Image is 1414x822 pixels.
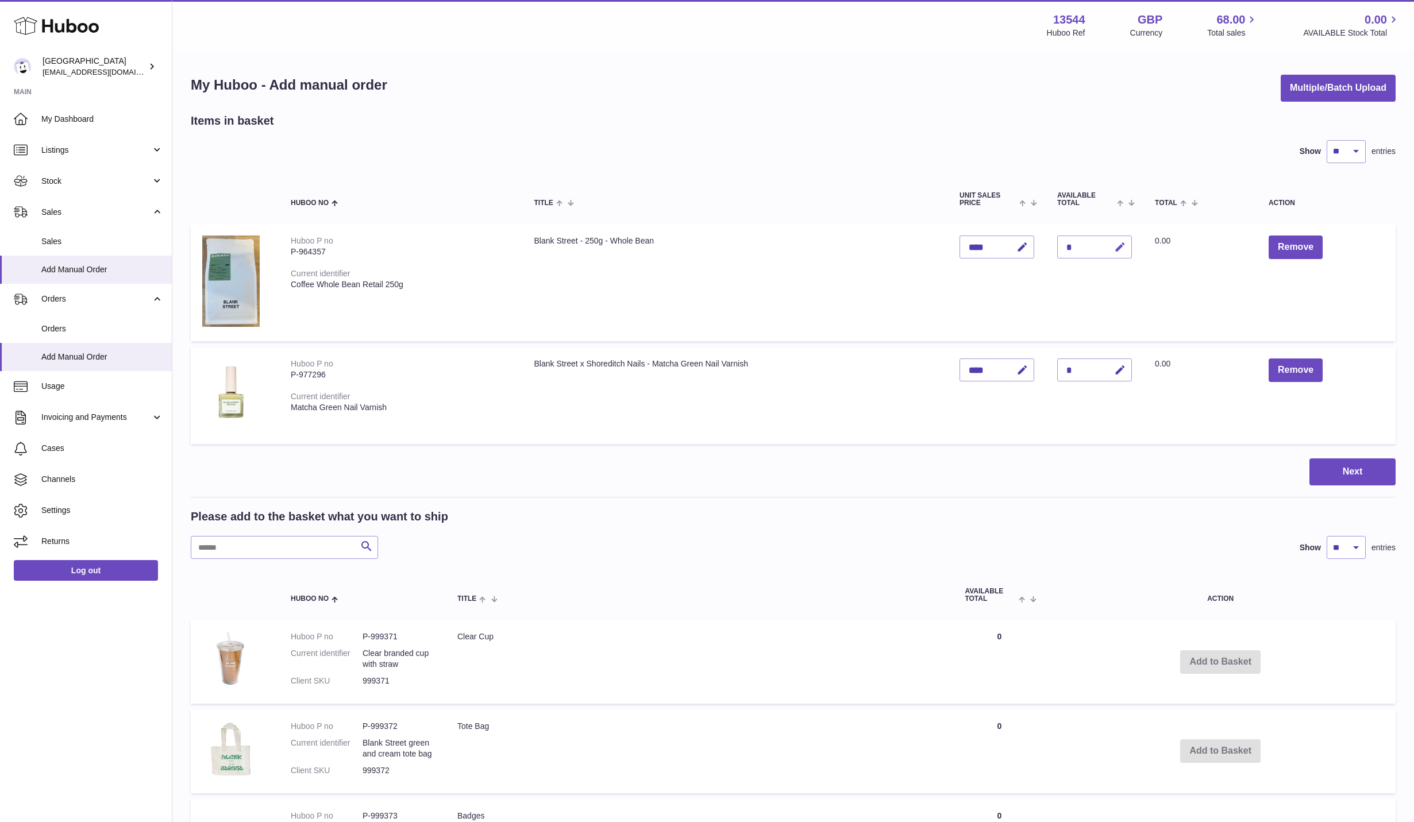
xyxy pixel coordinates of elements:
[291,199,329,207] span: Huboo no
[457,595,476,603] span: Title
[291,369,511,380] div: P-977296
[291,246,511,257] div: P-964357
[291,392,350,401] div: Current identifier
[1300,146,1321,157] label: Show
[1207,28,1258,38] span: Total sales
[191,76,387,94] h1: My Huboo - Add manual order
[1269,358,1323,382] button: Remove
[1303,28,1400,38] span: AVAILABLE Stock Total
[291,811,363,821] dt: Huboo P no
[291,765,363,776] dt: Client SKU
[14,560,158,581] a: Log out
[1053,12,1085,28] strong: 13544
[291,595,329,603] span: Huboo no
[363,676,434,686] dd: 999371
[191,509,448,524] h2: Please add to the basket what you want to ship
[41,352,163,362] span: Add Manual Order
[41,294,151,304] span: Orders
[1281,75,1396,102] button: Multiple/Batch Upload
[291,648,363,670] dt: Current identifier
[953,709,1045,793] td: 0
[43,56,146,78] div: [GEOGRAPHIC_DATA]
[202,721,260,778] img: Tote Bag
[1207,12,1258,38] a: 68.00 Total sales
[291,236,333,245] div: Huboo P no
[41,236,163,247] span: Sales
[1047,28,1085,38] div: Huboo Ref
[291,269,350,278] div: Current identifier
[534,199,553,207] span: Title
[291,279,511,290] div: Coffee Whole Bean Retail 250g
[41,443,163,454] span: Cases
[1371,146,1396,157] span: entries
[1309,458,1396,485] button: Next
[202,631,260,689] img: Clear Cup
[446,620,953,704] td: Clear Cup
[41,207,151,218] span: Sales
[1155,359,1170,368] span: 0.00
[41,264,163,275] span: Add Manual Order
[41,176,151,187] span: Stock
[363,765,434,776] dd: 999372
[960,192,1016,207] span: Unit Sales Price
[446,709,953,793] td: Tote Bag
[191,113,274,129] h2: Items in basket
[41,536,163,547] span: Returns
[1130,28,1163,38] div: Currency
[363,738,434,759] dd: Blank Street green and cream tote bag
[363,811,434,821] dd: P-999373
[1303,12,1400,38] a: 0.00 AVAILABLE Stock Total
[291,402,511,413] div: Matcha Green Nail Varnish
[291,676,363,686] dt: Client SKU
[1216,12,1245,28] span: 68.00
[522,347,948,444] td: Blank Street x Shoreditch Nails - Matcha Green Nail Varnish
[41,381,163,392] span: Usage
[1365,12,1387,28] span: 0.00
[1057,192,1114,207] span: AVAILABLE Total
[363,721,434,732] dd: P-999372
[14,58,31,75] img: mariana@blankstreet.com
[1269,199,1384,207] div: Action
[202,358,260,430] img: Blank Street x Shoreditch Nails - Matcha Green Nail Varnish
[202,236,260,327] img: Blank Street - 250g - Whole Bean
[1300,542,1321,553] label: Show
[41,323,163,334] span: Orders
[291,721,363,732] dt: Huboo P no
[41,474,163,485] span: Channels
[291,359,333,368] div: Huboo P no
[1138,12,1162,28] strong: GBP
[41,114,163,125] span: My Dashboard
[43,67,169,76] span: [EMAIL_ADDRESS][DOMAIN_NAME]
[1155,236,1170,245] span: 0.00
[41,145,151,156] span: Listings
[1155,199,1177,207] span: Total
[363,648,434,670] dd: Clear branded cup with straw
[291,631,363,642] dt: Huboo P no
[1269,236,1323,259] button: Remove
[41,505,163,516] span: Settings
[1371,542,1396,553] span: entries
[41,412,151,423] span: Invoicing and Payments
[953,620,1045,704] td: 0
[291,738,363,759] dt: Current identifier
[363,631,434,642] dd: P-999371
[1045,576,1396,614] th: Action
[965,588,1016,603] span: AVAILABLE Total
[522,224,948,341] td: Blank Street - 250g - Whole Bean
